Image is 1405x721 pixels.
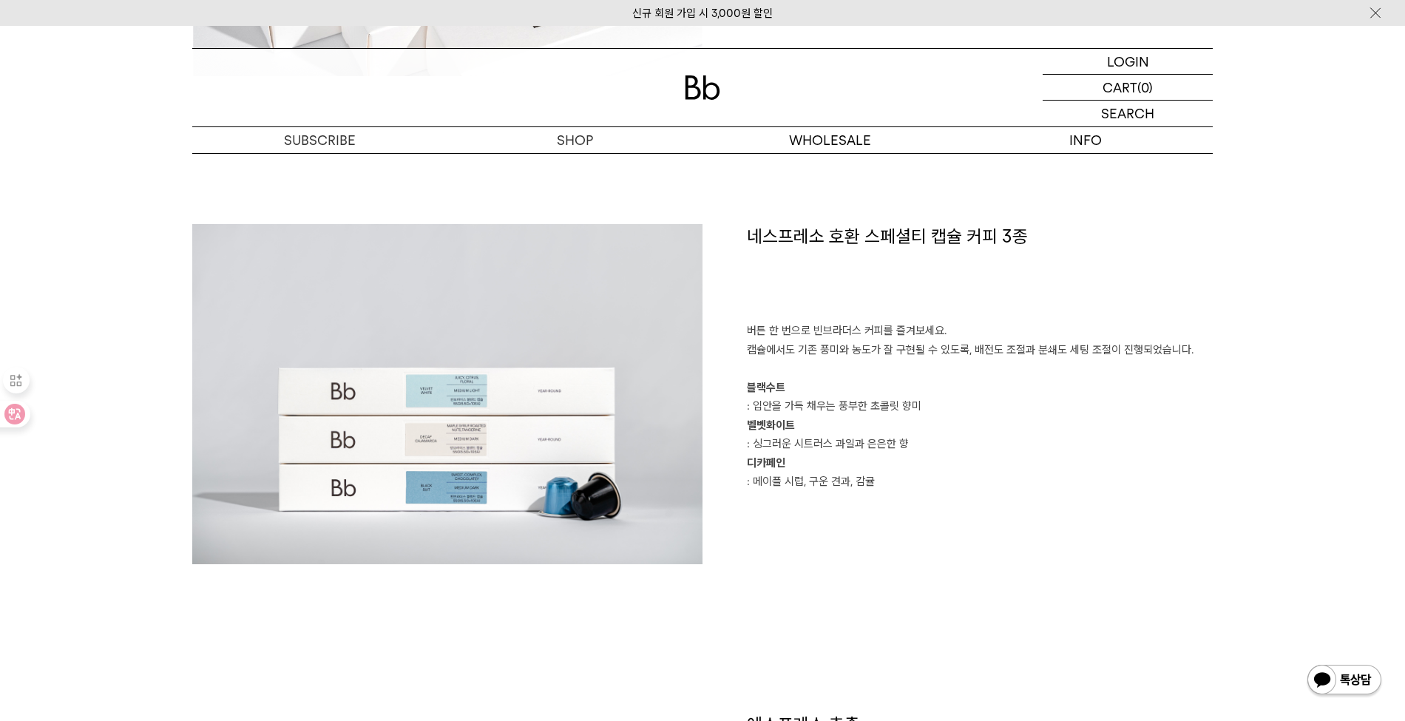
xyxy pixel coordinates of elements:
[1043,75,1213,101] a: CART (0)
[447,127,702,153] a: SHOP
[747,224,1213,308] h1: 네스프레소 호환 스페셜티 캡슐 커피 3종
[747,381,785,394] b: 블랙수트
[1101,101,1154,126] p: SEARCH
[192,127,447,153] a: SUBSCRIBE
[747,419,795,432] b: 벨벳화이트
[958,127,1213,153] p: INFO
[685,75,720,100] img: 로고
[192,224,702,564] img: 77d22434ccd1bd5c32baa709fca40f80_180325.jpg
[1137,75,1153,100] p: (0)
[747,456,785,470] b: 디카페인
[1107,49,1149,74] p: LOGIN
[1306,663,1383,699] img: 카카오톡 채널 1:1 채팅 버튼
[747,322,1213,492] p: 버튼 한 번으로 빈브라더스 커피를 즐겨보세요. 캡슐에서도 기존 풍미와 농도가 잘 구현될 수 있도록, 배전도 조절과 분쇄도 세팅 조절이 진행되었습니다. : 입안을 가득 채우는 ...
[1103,75,1137,100] p: CART
[702,127,958,153] p: WHOLESALE
[632,7,773,20] a: 신규 회원 가입 시 3,000원 할인
[1043,49,1213,75] a: LOGIN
